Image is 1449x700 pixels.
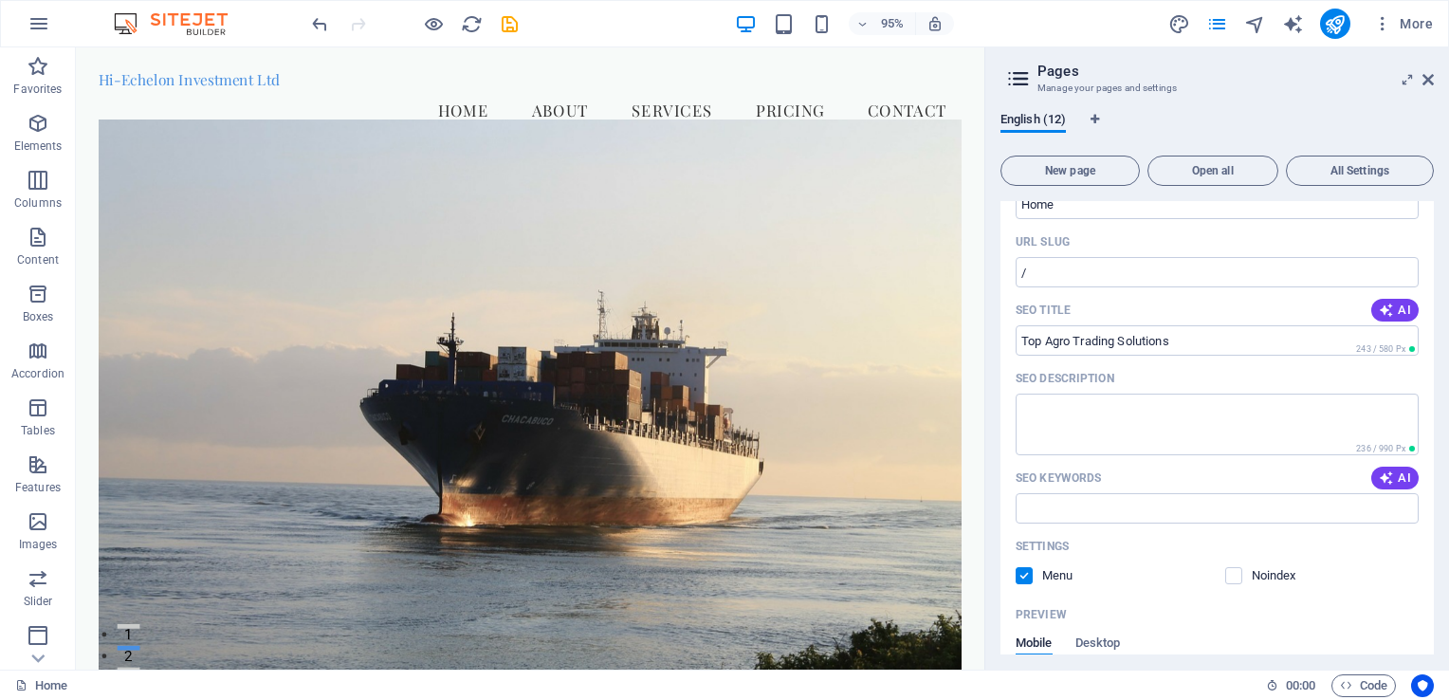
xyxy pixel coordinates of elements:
[1340,674,1387,697] span: Code
[1016,257,1419,287] input: Last part of the URL for this page
[926,15,944,32] i: On resize automatically adjust zoom level to fit chosen device.
[1286,156,1434,186] button: All Settings
[13,82,62,97] p: Favorites
[1356,344,1405,354] span: 243 / 580 Px
[1356,444,1405,453] span: 236 / 990 Px
[1037,63,1434,80] h2: Pages
[1016,303,1071,318] p: SEO Title
[849,12,916,35] button: 95%
[1009,165,1131,176] span: New page
[1286,674,1315,697] span: 00 00
[1371,467,1419,489] button: AI
[1000,108,1066,135] span: English (12)
[1331,674,1396,697] button: Code
[1016,325,1419,356] input: The page title in search results and browser tabs
[17,252,59,267] p: Content
[499,13,521,35] i: Save (Ctrl+S)
[21,423,55,438] p: Tables
[14,138,63,154] p: Elements
[1147,156,1278,186] button: Open all
[1016,371,1114,386] p: SEO Description
[1016,371,1114,386] label: The text in search results and social media
[1016,303,1071,318] label: The page title in search results and browser tabs
[44,607,67,612] button: 1
[1156,165,1270,176] span: Open all
[1266,674,1316,697] h6: Session time
[877,12,908,35] h6: 95%
[1411,674,1434,697] button: Usercentrics
[1294,165,1425,176] span: All Settings
[1299,678,1302,692] span: :
[1373,14,1433,33] span: More
[1371,299,1419,322] button: AI
[1016,539,1069,554] p: Settings
[109,12,251,35] img: Editor Logo
[1016,234,1070,249] p: URL SLUG
[1016,636,1120,672] div: Preview
[1168,12,1191,35] button: design
[1352,442,1419,455] span: Calculated pixel length in search results
[1320,9,1350,39] button: publish
[1016,234,1070,249] label: Last part of the URL for this page
[44,630,67,635] button: 2
[44,653,67,657] button: 3
[1000,156,1140,186] button: New page
[1016,632,1053,658] span: Mobile
[1016,470,1101,486] p: SEO Keywords
[15,674,67,697] a: Click to cancel selection. Double-click to open Pages
[498,12,521,35] button: save
[1352,342,1419,356] span: Calculated pixel length in search results
[1206,12,1229,35] button: pages
[1075,632,1121,658] span: Desktop
[1244,12,1267,35] button: navigator
[23,309,54,324] p: Boxes
[11,366,64,381] p: Accordion
[1252,567,1313,584] p: Instruct search engines to exclude this page from search results.
[1042,567,1104,584] p: Define if you want this page to be shown in auto-generated navigation.
[460,12,483,35] button: reload
[24,594,53,609] p: Slider
[1016,394,1419,455] textarea: The text in search results and social media
[309,13,331,35] i: Undo: Change pages (Ctrl+Z)
[1379,303,1411,318] span: AI
[1206,13,1228,35] i: Pages (Ctrl+Alt+S)
[422,12,445,35] button: Click here to leave preview mode and continue editing
[19,537,58,552] p: Images
[1168,13,1190,35] i: Design (Ctrl+Alt+Y)
[1037,80,1396,97] h3: Manage your pages and settings
[15,480,61,495] p: Features
[308,12,331,35] button: undo
[1282,12,1305,35] button: text_generator
[1016,607,1067,622] p: Preview of your page in search results
[1366,9,1440,39] button: More
[1379,470,1411,486] span: AI
[1000,112,1434,148] div: Language Tabs
[14,195,62,211] p: Columns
